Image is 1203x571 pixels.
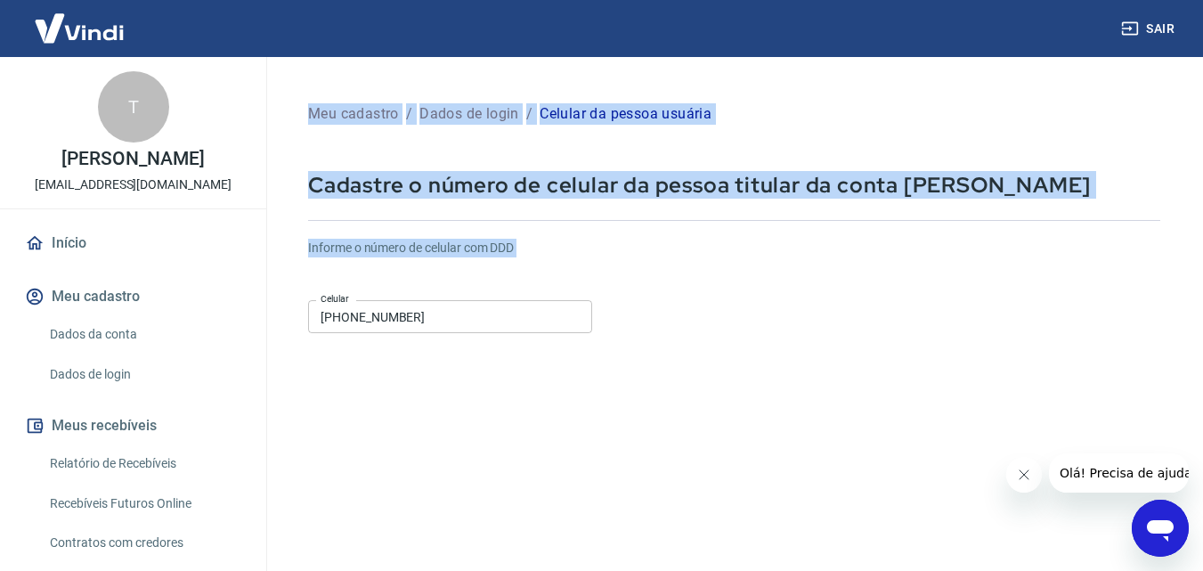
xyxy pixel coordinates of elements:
a: Relatório de Recebíveis [43,445,245,482]
div: T [98,71,169,143]
a: Recebíveis Futuros Online [43,485,245,522]
p: Celular da pessoa usuária [540,103,711,125]
h6: Informe o número de celular com DDD [308,239,1160,257]
span: Olá! Precisa de ajuda? [11,12,150,27]
p: Meu cadastro [308,103,399,125]
button: Sair [1118,12,1182,45]
button: Meu cadastro [21,277,245,316]
iframe: Fechar mensagem [1006,457,1042,493]
p: [EMAIL_ADDRESS][DOMAIN_NAME] [35,175,232,194]
iframe: Botão para abrir a janela de mensagens [1132,500,1189,557]
a: Contratos com credores [43,525,245,561]
p: / [526,103,532,125]
a: Dados de login [43,356,245,393]
p: Cadastre o número de celular da pessoa titular da conta [PERSON_NAME] [308,171,1160,199]
a: Início [21,224,245,263]
a: Dados da conta [43,316,245,353]
p: [PERSON_NAME] [61,150,204,168]
p: / [406,103,412,125]
iframe: Mensagem da empresa [1049,453,1189,493]
p: Dados de login [419,103,519,125]
button: Meus recebíveis [21,406,245,445]
label: Celular [321,292,349,306]
img: Vindi [21,1,137,55]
